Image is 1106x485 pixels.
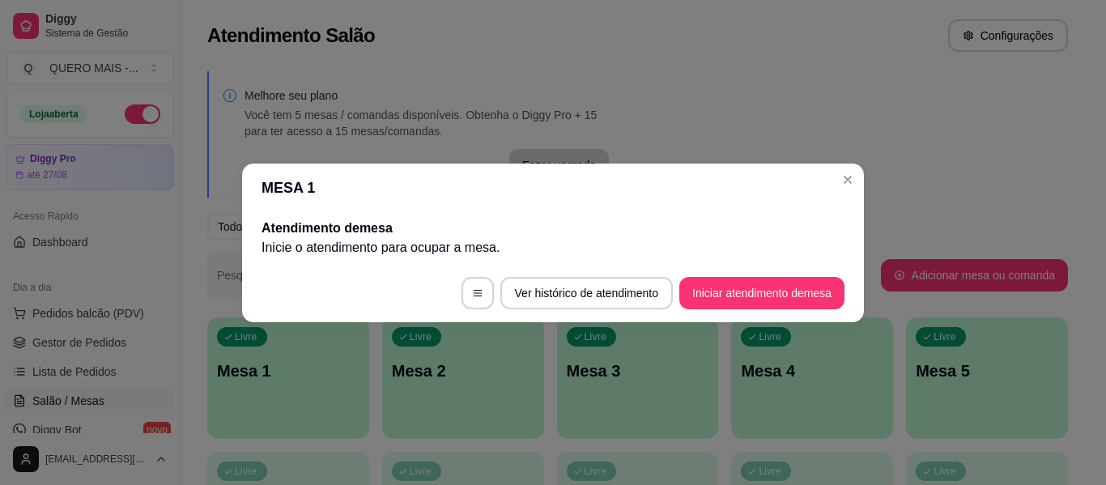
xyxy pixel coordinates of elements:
[262,238,844,257] p: Inicie o atendimento para ocupar a mesa .
[242,164,864,212] header: MESA 1
[835,167,861,193] button: Close
[679,277,844,309] button: Iniciar atendimento demesa
[500,277,673,309] button: Ver histórico de atendimento
[262,219,844,238] h2: Atendimento de mesa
